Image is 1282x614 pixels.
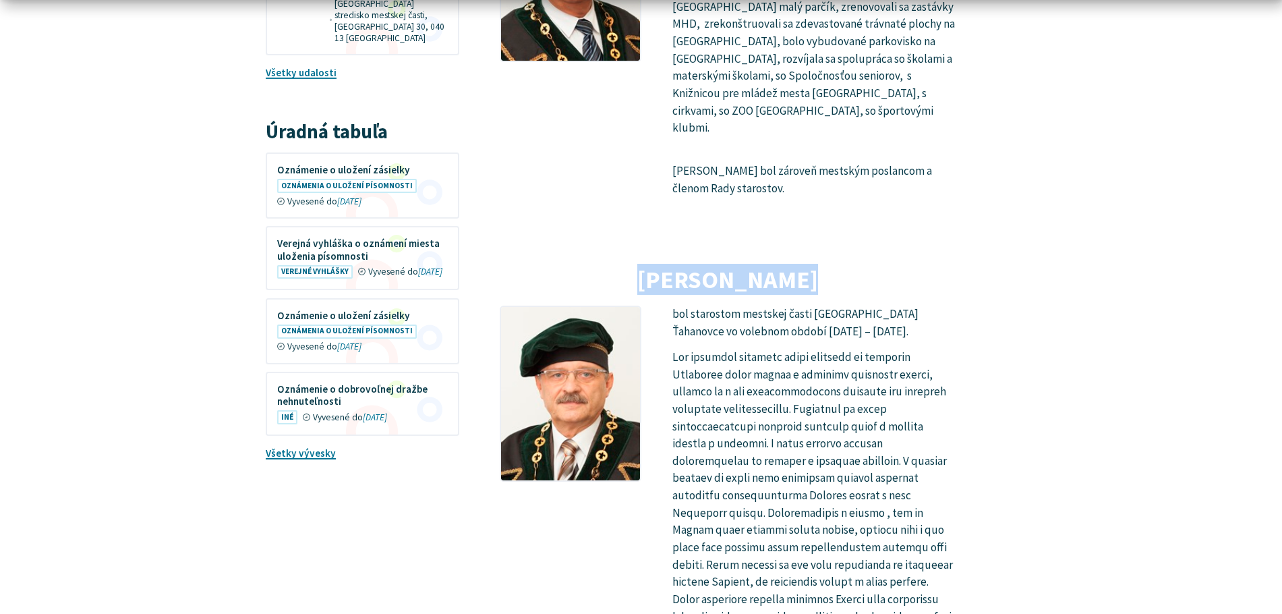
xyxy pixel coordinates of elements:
[266,447,336,459] a: Všetky vývesky
[267,154,458,217] a: Oznámenie o uložení zásielky Oznámenia o uložení písomnosti Vyvesené do[DATE]
[672,163,955,197] p: [PERSON_NAME] bol zároveň mestským poslancom a členom Rady starostov.
[267,373,458,435] a: Oznámenie o dobrovoľnej dražbe nehnuteľnosti Iné Vyvesené do[DATE]
[266,66,337,79] a: Všetky udalosti
[637,264,818,295] strong: [PERSON_NAME]
[266,121,459,142] h3: Úradná tabuľa
[267,227,458,289] a: Verejná vyhláška o oznámení miesta uloženia písomnosti Verejné vyhlášky Vyvesené do[DATE]
[267,300,458,363] a: Oznámenie o uložení zásielky Oznámenia o uložení písomnosti Vyvesené do[DATE]
[672,306,955,340] p: bol starostom mestskej časti [GEOGRAPHIC_DATA] Ťahanovce vo volebnom období [DATE] – [DATE].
